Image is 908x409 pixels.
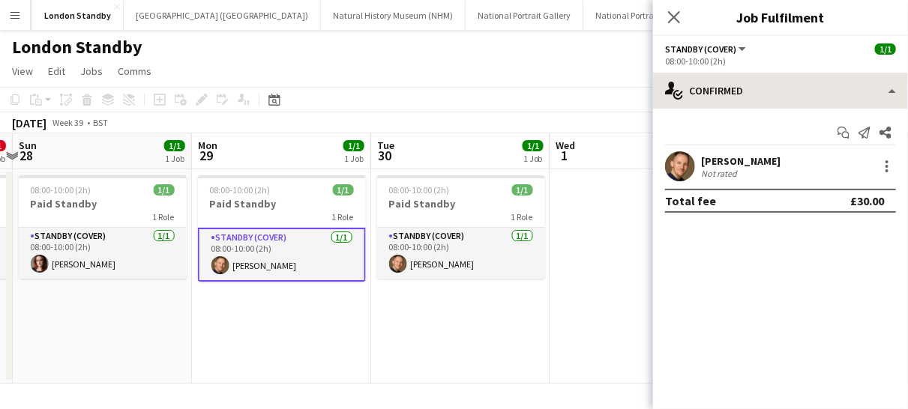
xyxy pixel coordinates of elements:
[154,184,175,196] span: 1/1
[333,184,354,196] span: 1/1
[16,147,37,164] span: 28
[701,168,740,179] div: Not rated
[377,228,545,279] app-card-role: Standby (cover)1/108:00-10:00 (2h)[PERSON_NAME]
[164,140,185,151] span: 1/1
[32,1,124,30] button: London Standby
[377,197,545,210] h3: Paid Standby
[875,43,896,55] span: 1/1
[165,153,184,164] div: 1 Job
[112,61,157,81] a: Comms
[523,140,544,151] span: 1/1
[19,175,187,279] app-job-card: 08:00-10:00 (2h)1/1Paid Standby1 RoleStandby (cover)1/108:00-10:00 (2h)[PERSON_NAME]
[665,43,736,55] span: Standby (cover)
[554,147,576,164] span: 1
[653,7,908,27] h3: Job Fulfilment
[198,139,217,152] span: Mon
[80,64,103,78] span: Jobs
[523,153,543,164] div: 1 Job
[377,139,394,152] span: Tue
[375,147,394,164] span: 30
[377,175,545,279] app-job-card: 08:00-10:00 (2h)1/1Paid Standby1 RoleStandby (cover)1/108:00-10:00 (2h)[PERSON_NAME]
[19,197,187,210] h3: Paid Standby
[653,73,908,109] div: Confirmed
[93,117,108,128] div: BST
[19,139,37,152] span: Sun
[389,184,450,196] span: 08:00-10:00 (2h)
[512,184,533,196] span: 1/1
[12,64,33,78] span: View
[583,1,725,30] button: National Portrait Gallery (NPG)
[198,228,366,282] app-card-role: Standby (cover)1/108:00-10:00 (2h)[PERSON_NAME]
[12,36,142,58] h1: London Standby
[19,228,187,279] app-card-role: Standby (cover)1/108:00-10:00 (2h)[PERSON_NAME]
[118,64,151,78] span: Comms
[665,55,896,67] div: 08:00-10:00 (2h)
[196,147,217,164] span: 29
[701,154,781,168] div: [PERSON_NAME]
[556,139,576,152] span: Wed
[42,61,71,81] a: Edit
[511,211,533,222] span: 1 Role
[210,184,271,196] span: 08:00-10:00 (2h)
[665,193,716,208] div: Total fee
[665,43,748,55] button: Standby (cover)
[850,193,884,208] div: £30.00
[332,211,354,222] span: 1 Role
[48,64,65,78] span: Edit
[343,140,364,151] span: 1/1
[6,61,39,81] a: View
[153,211,175,222] span: 1 Role
[466,1,583,30] button: National Portrait Gallery
[124,1,321,30] button: [GEOGRAPHIC_DATA] ([GEOGRAPHIC_DATA])
[74,61,109,81] a: Jobs
[321,1,466,30] button: Natural History Museum (NHM)
[49,117,87,128] span: Week 39
[198,175,366,282] app-job-card: 08:00-10:00 (2h)1/1Paid Standby1 RoleStandby (cover)1/108:00-10:00 (2h)[PERSON_NAME]
[198,197,366,210] h3: Paid Standby
[31,184,91,196] span: 08:00-10:00 (2h)
[12,115,46,130] div: [DATE]
[344,153,364,164] div: 1 Job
